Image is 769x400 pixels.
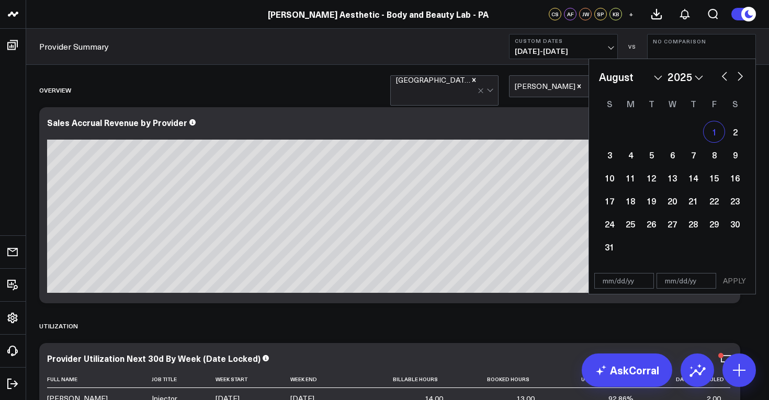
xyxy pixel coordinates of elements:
div: AF [564,8,576,20]
div: Wednesday [662,95,683,112]
div: Thursday [683,95,704,112]
div: Tuesday [641,95,662,112]
div: Saturday [725,95,745,112]
div: Remove Philadelphia [470,76,478,84]
div: SP [594,8,607,20]
th: Utilization Rate [544,371,643,388]
th: Billable Hours [357,371,453,388]
div: KB [609,8,622,20]
div: JW [579,8,592,20]
span: [DATE] - [DATE] [515,47,612,55]
div: Provider Utilization Next 30d By Week (Date Locked) [47,352,261,364]
div: Friday [704,95,725,112]
th: Job Title [152,371,216,388]
div: Remove Alison Palmer [575,82,583,90]
div: Overview [39,78,71,102]
a: [PERSON_NAME] Aesthetic - Body and Beauty Lab - PA [268,8,489,20]
th: Week Start [216,371,290,388]
span: + [629,10,634,18]
button: APPLY [719,273,750,289]
button: + [625,8,637,20]
b: Custom Dates [515,38,612,44]
input: mm/dd/yy [594,273,654,289]
button: No Comparison [647,34,756,59]
div: [GEOGRAPHIC_DATA] [396,76,470,84]
a: Provider Summary [39,41,109,52]
div: UTILIZATION [39,314,78,338]
div: Sales Accrual Revenue by Provider [47,117,187,128]
button: Custom Dates[DATE]-[DATE] [509,34,618,59]
div: Sunday [599,95,620,112]
div: [PERSON_NAME] [515,82,575,90]
th: Full Name [47,371,152,388]
b: No Comparison [653,38,750,44]
div: Monday [620,95,641,112]
a: AskCorral [582,353,672,387]
input: mm/dd/yy [657,273,716,289]
div: VS [623,43,642,50]
th: Booked Hours [453,371,544,388]
div: CS [549,8,561,20]
th: Week End [290,371,357,388]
